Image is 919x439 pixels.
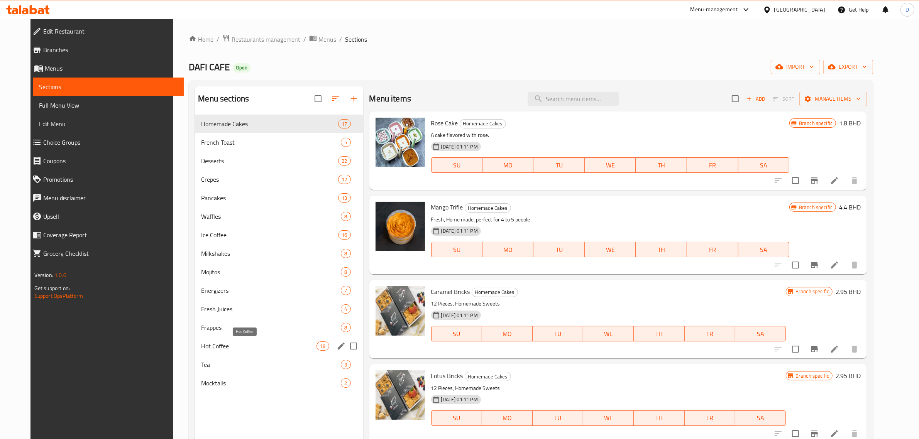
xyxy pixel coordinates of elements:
[536,412,580,424] span: TU
[26,244,184,263] a: Grocery Checklist
[341,286,350,295] div: items
[195,318,363,337] div: Frappes8
[787,257,804,273] span: Select to update
[341,213,350,220] span: 8
[787,172,804,189] span: Select to update
[687,157,738,173] button: FR
[335,340,347,352] button: edit
[303,35,306,44] li: /
[777,62,814,72] span: import
[338,157,350,165] span: 22
[201,286,341,295] div: Energizers
[839,118,861,128] h6: 1.8 BHD
[537,244,582,255] span: TU
[341,250,350,257] span: 8
[341,361,350,368] span: 3
[537,160,582,171] span: TU
[438,227,481,235] span: [DATE] 01:11 PM
[799,92,867,106] button: Manage items
[431,286,470,297] span: Caramel Bricks
[431,201,463,213] span: Mango Trifle
[792,372,832,380] span: Branch specific
[486,160,531,171] span: MO
[341,380,350,387] span: 2
[195,133,363,152] div: French Toast5
[472,288,518,297] span: Homemade Cakes
[774,5,825,14] div: [GEOGRAPHIC_DATA]
[201,212,341,221] div: Waffles
[585,242,636,257] button: WE
[195,263,363,281] div: Mojitos8
[435,160,479,171] span: SU
[43,193,178,203] span: Menu disclaimer
[195,244,363,263] div: Milkshakes8
[687,242,738,257] button: FR
[54,270,66,280] span: 1.0.0
[201,249,341,258] span: Milkshakes
[195,207,363,226] div: Waffles8
[345,35,367,44] span: Sections
[39,119,178,128] span: Edit Menu
[26,152,184,170] a: Coupons
[189,58,230,76] span: DAFI CAFE
[341,287,350,294] span: 7
[830,429,839,438] a: Edit menu item
[741,160,787,171] span: SA
[431,299,786,309] p: 12 Pieces, Homemade Sweets
[195,226,363,244] div: Ice Coffee16
[485,412,530,424] span: MO
[460,119,506,128] span: Homemade Cakes
[309,34,336,44] a: Menus
[438,396,481,403] span: [DATE] 01:11 PM
[26,170,184,189] a: Promotions
[232,35,300,44] span: Restaurants management
[637,328,681,339] span: TH
[201,360,341,369] div: Tea
[341,138,350,147] div: items
[533,326,583,341] button: TU
[201,304,341,314] span: Fresh Juices
[690,160,735,171] span: FR
[195,374,363,392] div: Mocktails2
[829,62,867,72] span: export
[339,35,342,44] li: /
[796,120,836,127] span: Branch specific
[583,410,634,426] button: WE
[26,22,184,41] a: Edit Restaurant
[26,226,184,244] a: Coverage Report
[26,59,184,78] a: Menus
[787,341,804,357] span: Select to update
[195,281,363,300] div: Energizers7
[435,412,479,424] span: SU
[345,89,363,108] button: Add section
[201,341,316,351] span: Hot Coffee
[341,378,350,388] div: items
[438,143,481,150] span: [DATE] 01:11 PM
[34,270,53,280] span: Version:
[26,207,184,226] a: Upsell
[201,378,341,388] span: Mocktails
[195,152,363,170] div: Desserts22
[830,176,839,185] a: Edit menu item
[743,93,768,105] span: Add item
[33,78,184,96] a: Sections
[431,157,482,173] button: SU
[195,111,363,395] nav: Menu sections
[768,93,799,105] span: Select section first
[43,175,178,184] span: Promotions
[738,412,783,424] span: SA
[743,93,768,105] button: Add
[465,204,511,213] span: Homemade Cakes
[201,119,338,128] span: Homemade Cakes
[431,370,463,382] span: Lotus Bricks
[805,256,824,274] button: Branch-specific-item
[830,260,839,270] a: Edit menu item
[222,34,300,44] a: Restaurants management
[341,139,350,146] span: 5
[639,244,684,255] span: TH
[482,157,534,173] button: MO
[189,35,213,44] a: Home
[685,326,735,341] button: FR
